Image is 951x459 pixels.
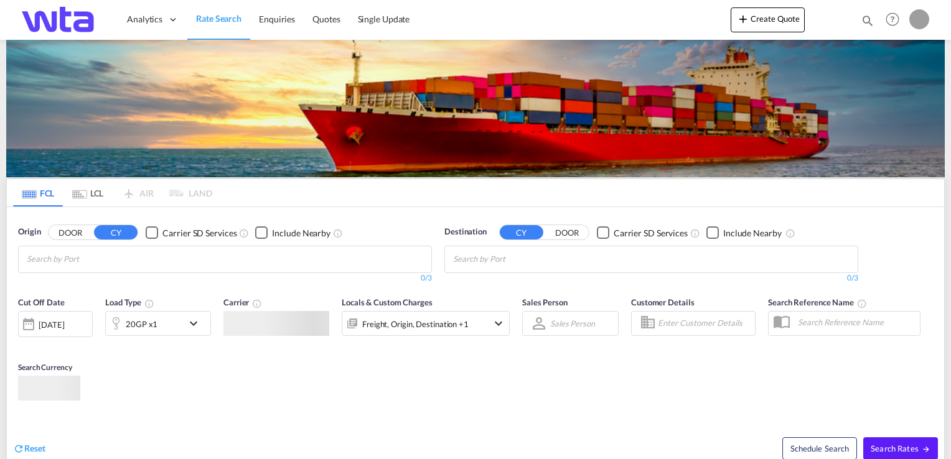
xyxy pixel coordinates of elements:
md-checkbox: Checkbox No Ink [706,226,782,239]
div: icon-refreshReset [13,442,45,456]
md-icon: icon-chevron-down [186,316,207,331]
div: [DATE] [18,311,93,337]
img: LCL+%26+FCL+BACKGROUND.png [6,40,945,177]
button: CY [500,225,543,239]
div: Carrier SD Services [162,227,237,239]
div: 20GP x1 [126,315,157,333]
md-icon: icon-chevron-down [491,316,506,331]
button: DOOR [545,226,589,240]
md-icon: Unchecked: Search for CY (Container Yard) services for all selected carriers.Checked : Search for... [690,228,700,238]
md-checkbox: Checkbox No Ink [597,226,688,239]
div: [DATE] [39,319,64,330]
button: DOOR [49,226,92,240]
md-icon: Unchecked: Ignores neighbouring ports when fetching rates.Checked : Includes neighbouring ports w... [333,228,343,238]
span: Locals & Custom Charges [342,297,433,307]
div: Help [882,9,909,31]
div: Include Nearby [723,227,782,239]
span: Cut Off Date [18,297,65,307]
span: Quotes [312,14,340,24]
span: Sales Person [522,297,568,307]
span: Search Rates [871,443,930,453]
button: icon-plus 400-fgCreate Quote [731,7,805,32]
input: Chips input. [453,249,571,269]
div: Freight Origin Destination Factory Stuffingicon-chevron-down [342,311,510,336]
span: Origin [18,226,40,238]
md-icon: icon-arrow-right [922,445,930,453]
md-icon: icon-information-outline [144,299,154,308]
img: bf843820205c11f09835497521dffd49.png [19,6,103,34]
span: Rate Search [196,13,241,24]
md-icon: Your search will be saved by the below given name [857,299,867,308]
span: Reset [24,443,45,453]
md-pagination-wrapper: Use the left and right arrow keys to navigate between tabs [13,179,212,206]
md-chips-wrap: Chips container with autocompletion. Enter the text area, type text to search, and then use the u... [25,246,150,269]
md-checkbox: Checkbox No Ink [146,226,237,239]
md-tab-item: LCL [63,179,113,206]
div: 20GP x1icon-chevron-down [105,311,211,336]
input: Enter Customer Details [658,314,751,333]
div: Freight Origin Destination Factory Stuffing [362,315,469,333]
md-checkbox: Checkbox No Ink [255,226,330,239]
md-datepicker: Select [18,335,27,352]
span: Load Type [105,297,154,307]
md-icon: The selected Trucker/Carrierwill be displayed in the rate results If the rates are from another f... [252,299,262,308]
input: Search Reference Name [792,313,920,331]
md-icon: icon-magnify [861,14,874,27]
div: 0/3 [444,273,858,284]
span: Destination [444,226,487,238]
span: Help [882,9,903,30]
md-tab-item: FCL [13,179,63,206]
md-select: Sales Person [549,314,596,332]
span: Enquiries [259,14,295,24]
md-icon: Unchecked: Search for CY (Container Yard) services for all selected carriers.Checked : Search for... [239,228,249,238]
span: Search Currency [18,363,72,372]
span: Single Update [358,14,410,24]
md-icon: icon-plus 400-fg [736,11,751,26]
div: Include Nearby [272,227,330,239]
span: Customer Details [631,297,694,307]
div: icon-magnify [861,14,874,32]
button: CY [94,225,138,239]
md-icon: Unchecked: Ignores neighbouring ports when fetching rates.Checked : Includes neighbouring ports w... [785,228,795,238]
md-icon: icon-refresh [13,443,24,454]
input: Chips input. [27,249,145,269]
span: Search Reference Name [768,297,867,307]
span: Carrier [223,297,262,307]
div: 0/3 [18,273,432,284]
div: Carrier SD Services [614,227,688,239]
span: Analytics [127,13,162,25]
md-chips-wrap: Chips container with autocompletion. Enter the text area, type text to search, and then use the u... [451,246,576,269]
